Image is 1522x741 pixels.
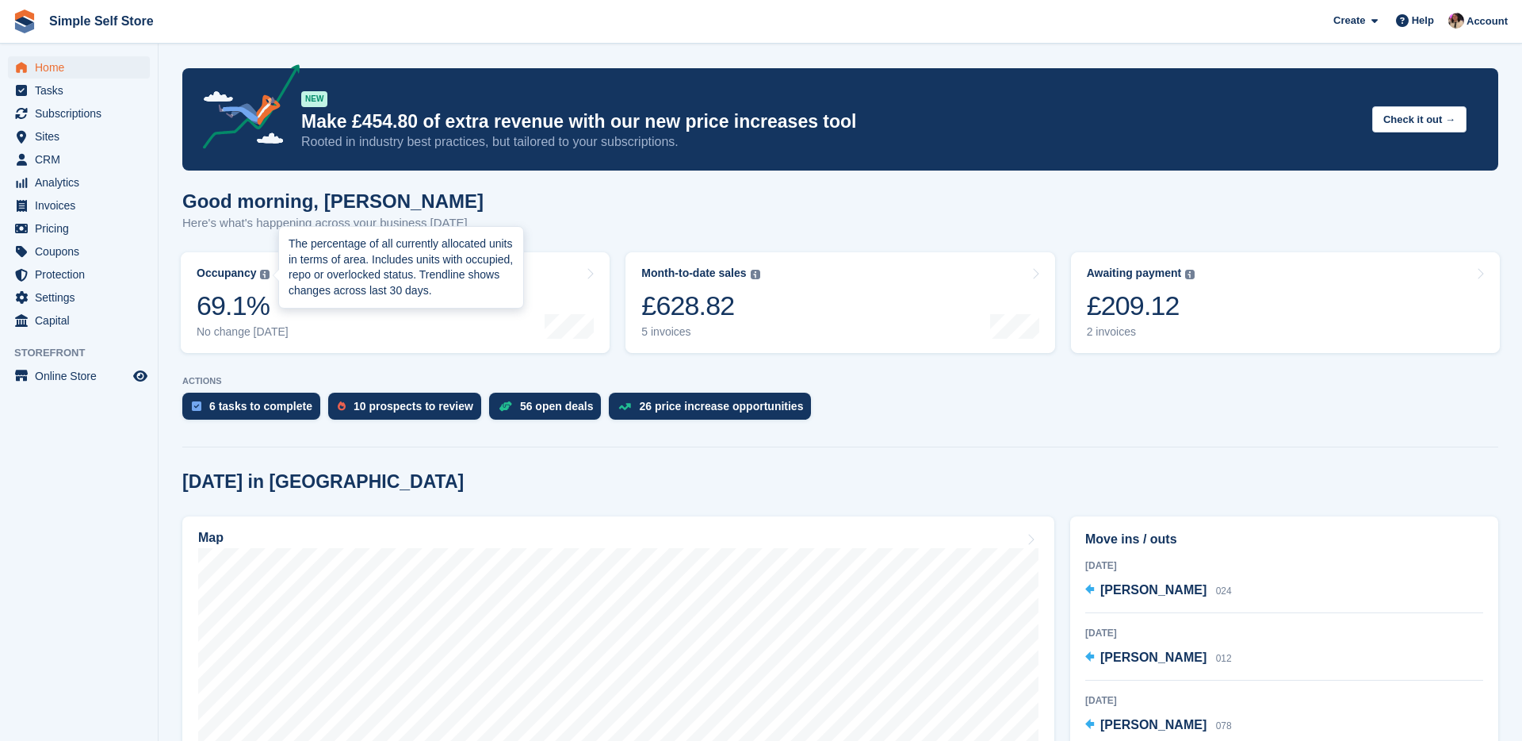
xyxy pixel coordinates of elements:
a: Simple Self Store [43,8,160,34]
span: Create [1333,13,1365,29]
span: Help [1412,13,1434,29]
div: £209.12 [1087,290,1195,322]
div: 69.1% [197,290,289,322]
img: deal-1b604bf984904fb50ccaf53a9ad4b4a5d6e5aea283cecdc64d6e3604feb123c2.svg [499,401,512,412]
h1: Good morning, [PERSON_NAME] [182,190,484,212]
div: 6 tasks to complete [209,400,312,413]
img: Scott McCutcheon [1448,13,1464,29]
h2: Move ins / outs [1085,530,1483,549]
div: [DATE] [1085,626,1483,640]
p: Here's what's happening across your business [DATE] [182,214,484,232]
span: 024 [1216,586,1232,597]
a: menu [8,171,150,194]
a: Preview store [131,367,150,386]
div: 10 prospects to review [354,400,473,413]
a: menu [8,240,150,263]
div: 26 price increase opportunities [639,400,803,413]
p: Rooted in industry best practices, but tailored to your subscriptions. [301,133,1359,151]
a: menu [8,286,150,309]
div: NEW [301,91,327,107]
span: Tasks [35,79,130,102]
span: Storefront [14,345,158,361]
span: Protection [35,263,130,286]
span: 012 [1216,653,1232,664]
a: [PERSON_NAME] 024 [1085,581,1232,601]
span: Capital [35,309,130,332]
a: [PERSON_NAME] 012 [1085,648,1232,669]
span: Analytics [35,171,130,194]
span: [PERSON_NAME] [1100,583,1207,597]
a: 26 price increase opportunities [609,393,819,428]
a: menu [8,365,150,387]
p: Make £454.80 of extra revenue with our new price increases tool [301,110,1359,133]
a: Month-to-date sales £628.82 5 invoices [625,252,1054,353]
a: menu [8,56,150,79]
img: stora-icon-8386f47178a22dfd0bd8f6a31ec36ba5ce8667c1dd55bd0f319d3a0aa187defe.svg [13,10,36,33]
span: CRM [35,148,130,171]
a: menu [8,79,150,102]
img: prospect-51fa495bee0391a8d652442698ab0144808aea92771e9ea1ae160a38d050c398.svg [338,401,346,411]
span: Coupons [35,240,130,263]
div: No change [DATE] [197,325,289,339]
div: Awaiting payment [1087,267,1182,280]
div: Month-to-date sales [641,267,746,280]
a: Awaiting payment £209.12 2 invoices [1071,252,1500,353]
span: Invoices [35,194,130,217]
img: price-adjustments-announcement-icon-8257ccfd72463d97f412b2fc003d46551f7dbcb40ab6d574587a9cd5c0d94... [189,64,300,155]
h2: [DATE] in [GEOGRAPHIC_DATA] [182,471,464,493]
div: The percentage of all currently allocated units in terms of area. Includes units with occupied, r... [289,236,514,298]
div: 5 invoices [641,325,759,339]
div: £628.82 [641,290,759,322]
span: Pricing [35,217,130,240]
a: 56 open deals [489,393,610,428]
div: [DATE] [1085,559,1483,573]
h2: Map [198,531,224,545]
img: task-75834270c22a3079a89374b754ae025e5fb1db73e45f91037f5363f120a921f8.svg [192,401,201,411]
img: icon-info-grey-7440780725fd019a000dd9b08b2336e03edf1995a4989e88bcd33f0948082b44.svg [1185,270,1195,279]
a: menu [8,263,150,286]
a: menu [8,148,150,171]
span: Sites [35,125,130,148]
span: Online Store [35,365,130,387]
div: 56 open deals [520,400,594,413]
a: Occupancy The percentage of all currently allocated units in terms of area. Includes units with o... [181,252,610,353]
a: menu [8,309,150,332]
span: [PERSON_NAME] [1100,651,1207,664]
div: Occupancy [197,267,256,280]
a: [PERSON_NAME] 078 [1085,716,1232,736]
img: icon-info-grey-7440780725fd019a000dd9b08b2336e03edf1995a4989e88bcd33f0948082b44.svg [260,270,270,279]
span: [PERSON_NAME] [1100,718,1207,731]
img: icon-info-grey-7440780725fd019a000dd9b08b2336e03edf1995a4989e88bcd33f0948082b44.svg [751,270,760,279]
a: menu [8,217,150,240]
div: [DATE] [1085,693,1483,708]
span: Subscriptions [35,102,130,125]
a: menu [8,102,150,125]
p: ACTIONS [182,376,1498,386]
button: Check it out → [1372,106,1467,132]
div: 2 invoices [1087,325,1195,339]
img: price_increase_opportunities-93ffe204e8149a01c8c9dc8f82e8f89637d9d84a8eef4429ea346261dce0b2c0.svg [618,403,631,410]
a: 10 prospects to review [328,393,489,428]
span: Home [35,56,130,79]
a: menu [8,125,150,148]
span: Account [1467,13,1508,29]
span: Settings [35,286,130,309]
span: 078 [1216,720,1232,731]
a: 6 tasks to complete [182,393,328,428]
a: menu [8,194,150,217]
